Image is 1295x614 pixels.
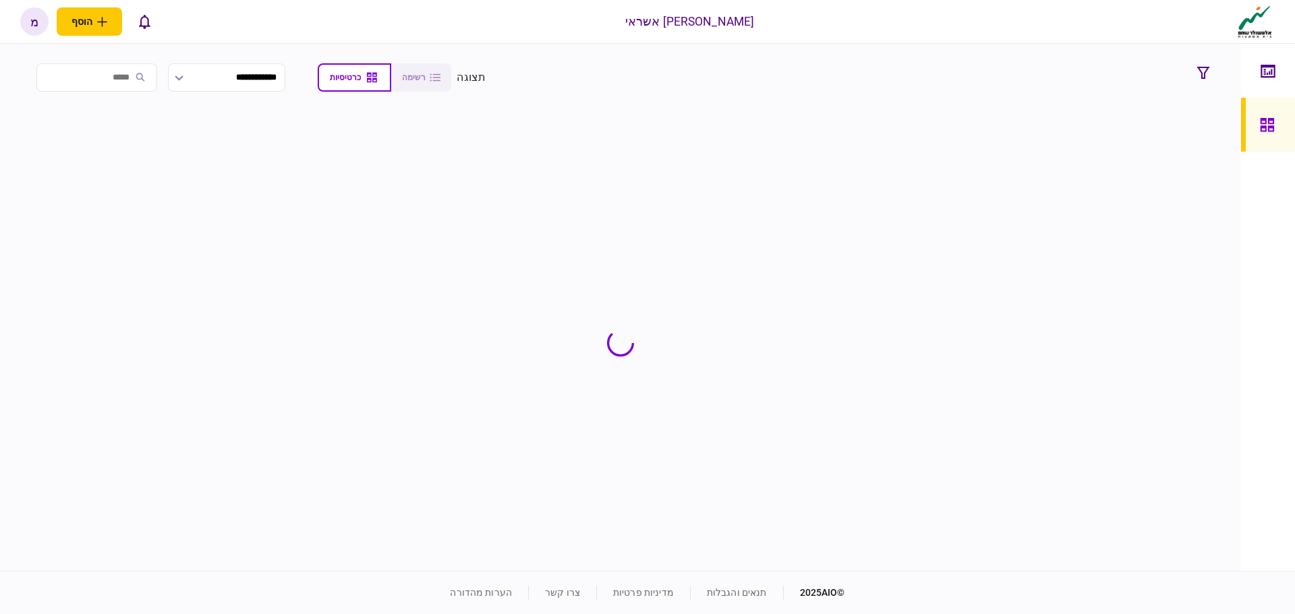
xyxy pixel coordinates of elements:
span: כרטיסיות [330,73,361,82]
button: פתח תפריט להוספת לקוח [57,7,122,36]
a: תנאים והגבלות [707,587,767,598]
div: [PERSON_NAME] אשראי [625,13,755,30]
span: רשימה [402,73,426,82]
a: צרו קשר [545,587,580,598]
a: הערות מהדורה [450,587,512,598]
button: פתח רשימת התראות [130,7,159,36]
button: כרטיסיות [318,63,391,92]
div: תצוגה [457,69,486,86]
img: client company logo [1235,5,1275,38]
div: © 2025 AIO [783,586,845,600]
button: מ [20,7,49,36]
a: מדיניות פרטיות [613,587,674,598]
button: רשימה [391,63,451,92]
